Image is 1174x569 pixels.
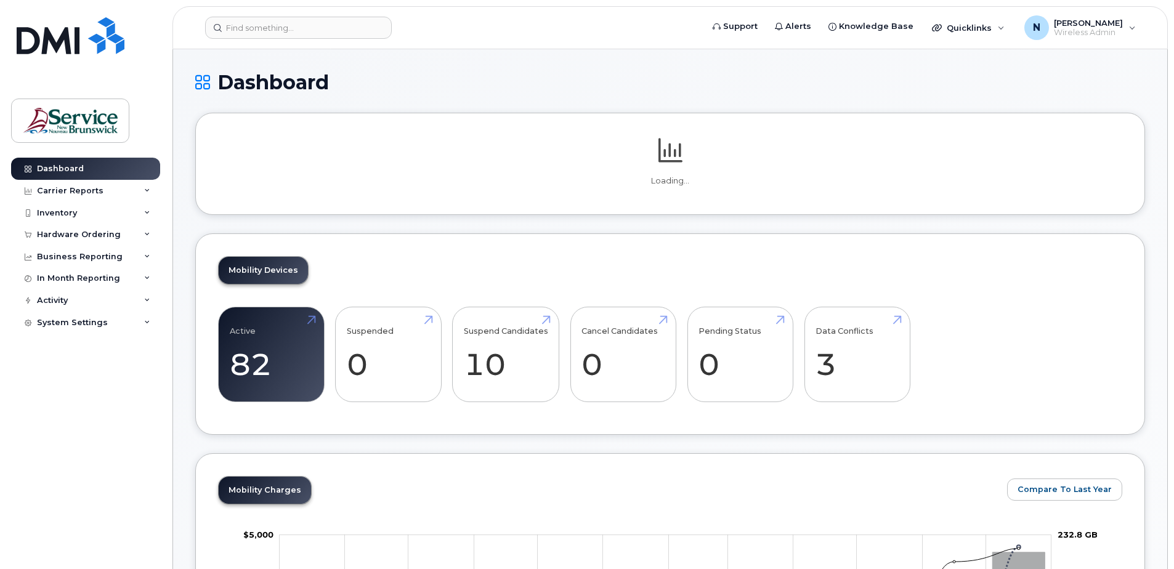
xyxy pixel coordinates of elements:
[581,314,665,395] a: Cancel Candidates 0
[1058,530,1098,539] tspan: 232.8 GB
[243,530,273,539] tspan: $5,000
[1018,483,1112,495] span: Compare To Last Year
[219,257,308,284] a: Mobility Devices
[347,314,430,395] a: Suspended 0
[816,314,899,395] a: Data Conflicts 3
[698,314,782,395] a: Pending Status 0
[1007,478,1122,501] button: Compare To Last Year
[243,530,273,539] g: $0
[219,477,311,504] a: Mobility Charges
[230,314,313,395] a: Active 82
[464,314,548,395] a: Suspend Candidates 10
[195,71,1145,93] h1: Dashboard
[218,176,1122,187] p: Loading...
